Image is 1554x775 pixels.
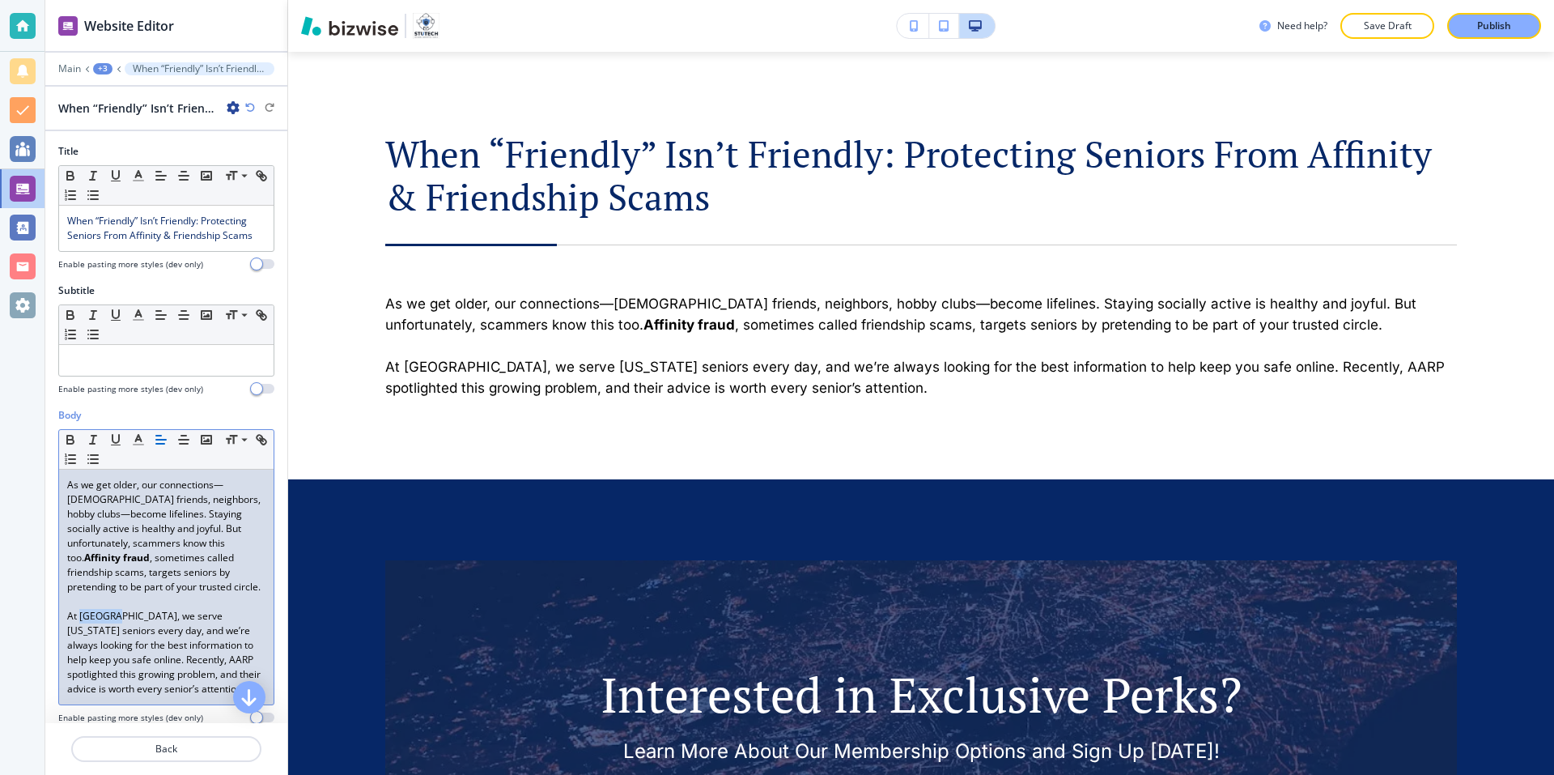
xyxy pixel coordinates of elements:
p: As we get older, our connections—[DEMOGRAPHIC_DATA] friends, neighbors, hobby clubs—become lifeli... [385,293,1457,335]
h4: Enable pasting more styles (dev only) [58,383,203,395]
button: When “Friendly” Isn’t Friendly: Protecting Seniors From Affinity & Friendship Scams [125,62,274,75]
span: When “Friendly” Isn’t Friendly: Protecting Seniors From Affinity & Friendship Scams [385,130,1441,221]
p: Publish [1477,19,1511,33]
h3: Need help? [1277,19,1327,33]
h2: Subtitle [58,283,95,298]
h4: Enable pasting more styles (dev only) [58,712,203,724]
button: Publish [1447,13,1541,39]
button: Main [58,63,81,75]
p: Interested in Exclusive Perks? [468,666,1374,723]
button: Save Draft [1340,13,1434,39]
span: When “Friendly” Isn’t Friendly: Protecting Seniors From Affinity & Friendship Scams [67,214,253,242]
img: editor icon [58,16,78,36]
button: Back [71,736,261,762]
h2: Title [58,144,79,159]
img: Bizwise Logo [301,16,398,36]
h2: Website Editor [84,16,174,36]
button: +3 [93,63,113,75]
p: Learn More About Our Membership Options and Sign Up [DATE]! [468,739,1374,764]
p: Save Draft [1361,19,1413,33]
h2: Body [58,408,81,423]
p: At [GEOGRAPHIC_DATA], we serve [US_STATE] seniors every day, and we’re always looking for the bes... [385,356,1457,398]
h2: When “Friendly” Isn’t Friendly: Protecting Seniors From Affinity & Friendship Scams [58,100,220,117]
img: Your Logo [413,13,439,39]
p: As we get older, our connections—[DEMOGRAPHIC_DATA] friends, neighbors, hobby clubs—become lifeli... [67,478,265,594]
p: At [GEOGRAPHIC_DATA], we serve [US_STATE] seniors every day, and we’re always looking for the bes... [67,609,265,696]
p: When “Friendly” Isn’t Friendly: Protecting Seniors From Affinity & Friendship Scams [133,63,266,75]
p: Back [73,742,260,756]
strong: Affinity fraud [84,551,150,564]
h4: Enable pasting more styles (dev only) [58,258,203,270]
strong: Affinity fraud [643,317,735,333]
